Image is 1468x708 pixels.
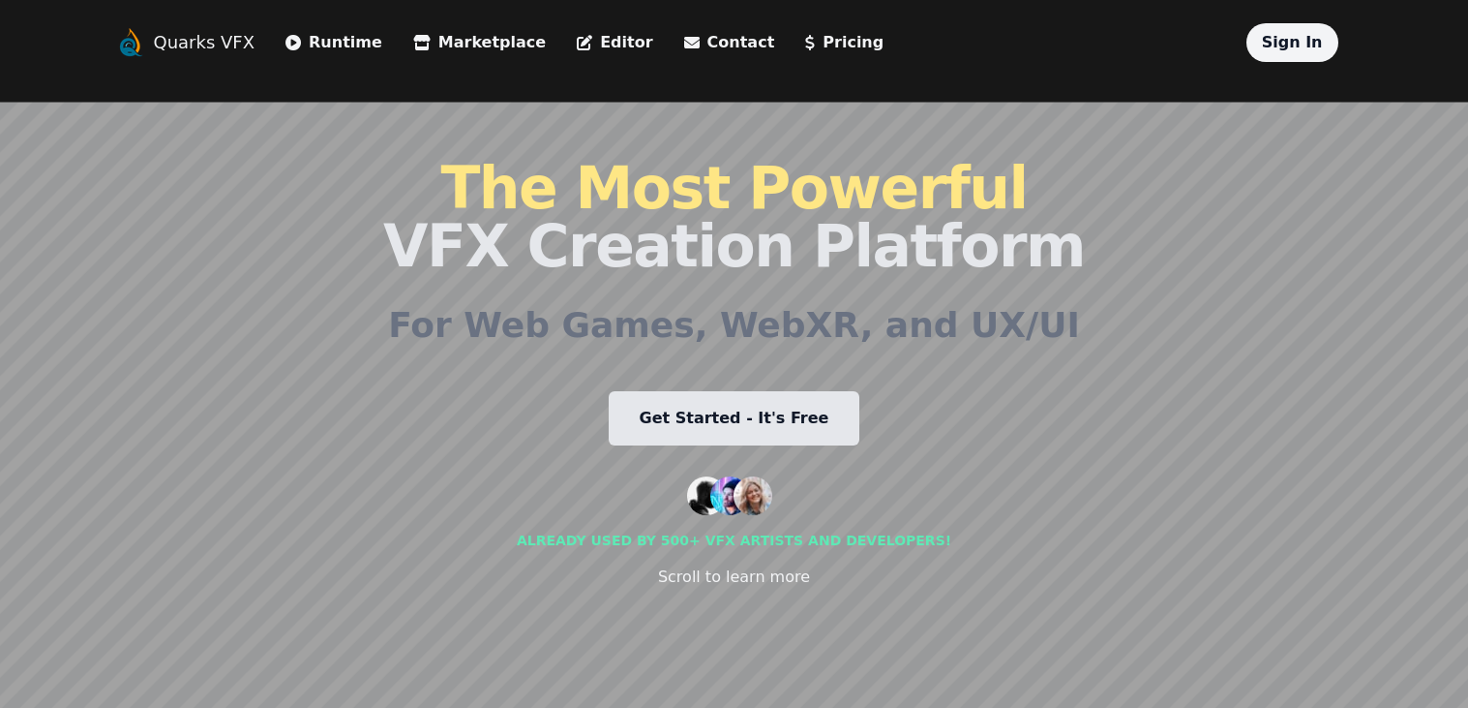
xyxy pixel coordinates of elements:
a: Quarks VFX [154,29,255,56]
a: Sign In [1262,33,1323,51]
span: The Most Powerful [440,154,1027,222]
a: Get Started - It's Free [609,391,860,446]
a: Editor [577,31,652,54]
h2: For Web Games, WebXR, and UX/UI [388,306,1080,345]
h1: VFX Creation Platform [383,159,1085,275]
div: Already used by 500+ vfx artists and developers! [517,531,951,550]
a: Contact [684,31,775,54]
div: Scroll to learn more [658,566,810,589]
img: customer 2 [710,477,749,515]
img: customer 3 [734,477,772,515]
a: Marketplace [413,31,546,54]
a: Pricing [805,31,884,54]
img: customer 1 [687,477,726,515]
a: Runtime [285,31,382,54]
